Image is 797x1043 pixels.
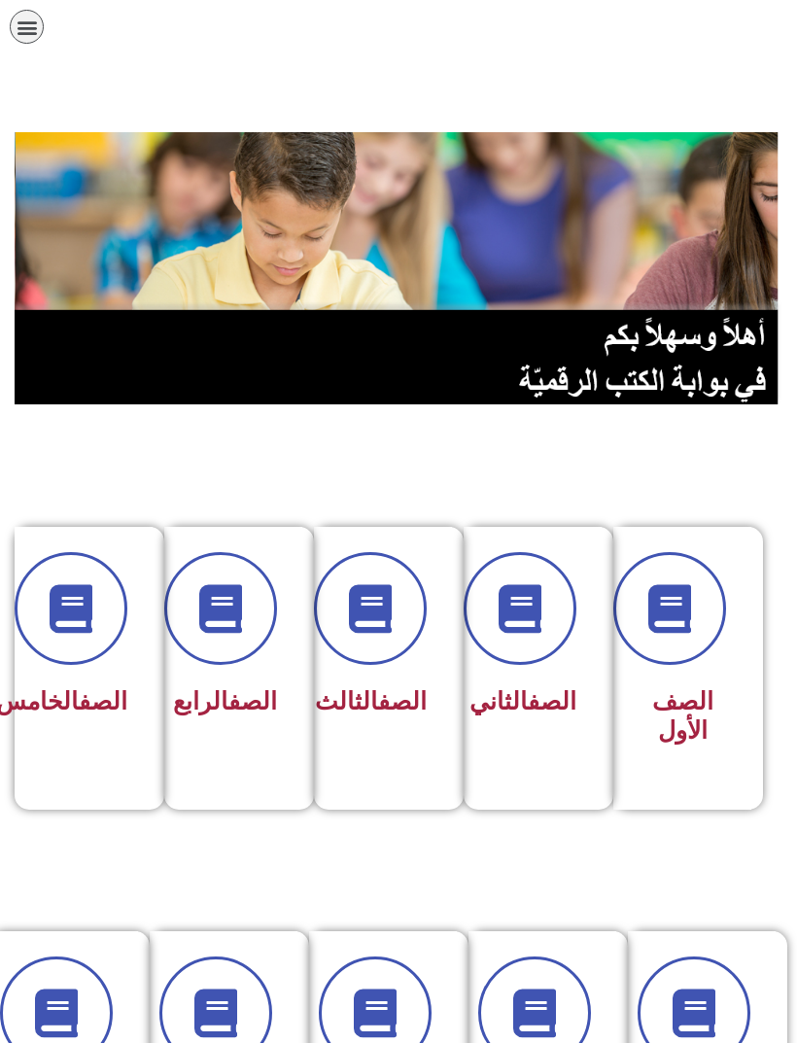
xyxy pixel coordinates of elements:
[652,687,713,745] span: الصف الأول
[378,687,427,715] a: الصف
[228,687,277,715] a: الصف
[79,687,127,715] a: الصف
[315,687,427,715] span: الثالث
[469,687,576,715] span: الثاني
[10,10,44,44] div: כפתור פתיחת תפריט
[528,687,576,715] a: الصف
[173,687,277,715] span: الرابع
